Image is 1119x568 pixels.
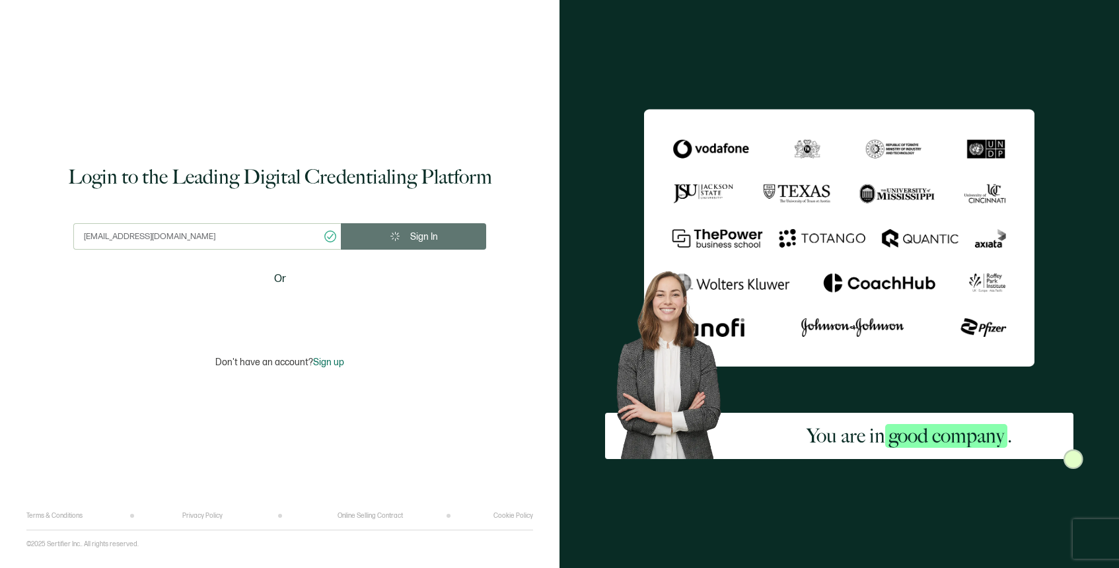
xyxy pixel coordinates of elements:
[215,357,344,368] p: Don't have an account?
[26,540,139,548] p: ©2025 Sertifier Inc.. All rights reserved.
[338,512,403,520] a: Online Selling Contract
[493,512,533,520] a: Cookie Policy
[644,109,1034,366] img: Sertifier Login - You are in <span class="strong-h">good company</span>.
[198,296,363,325] iframe: Sign in with Google Button
[313,357,344,368] span: Sign up
[1064,449,1083,469] img: Sertifier Login
[274,271,286,287] span: Or
[323,229,338,244] ion-icon: checkmark circle outline
[885,424,1007,448] span: good company
[605,262,745,458] img: Sertifier Login - You are in <span class="strong-h">good company</span>. Hero
[68,164,492,190] h1: Login to the Leading Digital Credentialing Platform
[807,423,1012,449] h2: You are in .
[73,223,341,250] input: Enter your work email address
[26,512,83,520] a: Terms & Conditions
[182,512,223,520] a: Privacy Policy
